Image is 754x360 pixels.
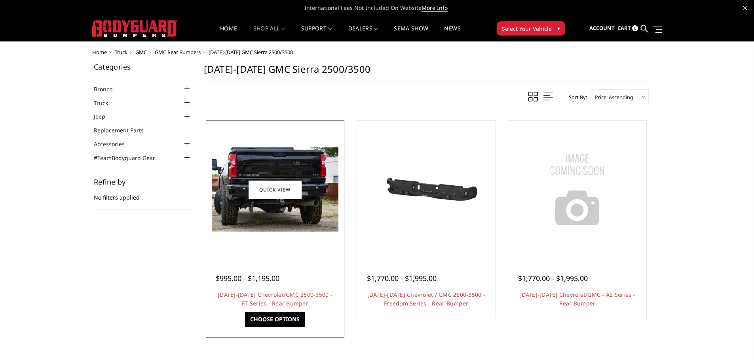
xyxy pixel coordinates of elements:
[92,20,177,37] img: BODYGUARD BUMPERS
[589,25,615,32] span: Account
[220,26,237,41] a: Home
[204,63,649,81] h1: [DATE]-[DATE] GMC Sierra 2500/3500
[94,126,154,134] a: Replacement Parts
[209,49,293,56] span: [DATE]-[DATE] GMC Sierra 2500/3500
[632,25,638,31] span: 0
[245,312,305,327] a: Choose Options
[367,273,437,283] span: $1,770.00 - $1,995.00
[422,4,448,12] a: More Info
[394,26,428,41] a: SEMA Show
[617,18,638,39] a: Cart 0
[94,63,192,70] h5: Categories
[94,112,115,121] a: Jeep
[367,291,485,307] a: [DATE]-[DATE] Chevrolet / GMC 2500-3500 - Freedom Series - Rear Bumper
[212,147,338,232] img: 2020-2026 Chevrolet/GMC 2500-3500 - FT Series - Rear Bumper
[115,49,127,56] a: Truck
[94,85,122,93] a: Bronco
[589,18,615,39] a: Account
[94,178,192,210] div: No filters applied
[519,291,635,307] a: [DATE]-[DATE] Chevrolet/GMC - A2 Series - Rear Bumper
[348,26,378,41] a: Dealers
[249,180,302,199] a: Quick view
[135,49,147,56] a: GMC
[617,25,631,32] span: Cart
[564,91,587,103] label: Sort By:
[94,99,118,107] a: Truck
[557,24,560,32] span: ▾
[497,21,565,36] button: Select Your Vehicle
[94,154,165,162] a: #TeamBodyguard Gear
[218,291,332,307] a: [DATE]-[DATE] Chevrolet/GMC 2500-3500 - FT Series - Rear Bumper
[444,26,460,41] a: News
[94,140,135,148] a: Accessories
[518,273,588,283] span: $1,770.00 - $1,995.00
[92,49,107,56] a: Home
[253,26,285,41] a: shop all
[155,49,201,56] a: GMC Rear Bumpers
[301,26,332,41] a: Support
[208,123,342,257] a: 2020-2026 Chevrolet/GMC 2500-3500 - FT Series - Rear Bumper 2020-2026 Chevrolet/GMC 2500-3500 - F...
[216,273,279,283] span: $995.00 - $1,195.00
[714,322,754,360] iframe: Chat Widget
[359,123,494,257] a: 2020-2025 Chevrolet / GMC 2500-3500 - Freedom Series - Rear Bumper 2020-2025 Chevrolet / GMC 2500...
[502,25,552,33] span: Select Your Vehicle
[94,178,192,185] h5: Refine by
